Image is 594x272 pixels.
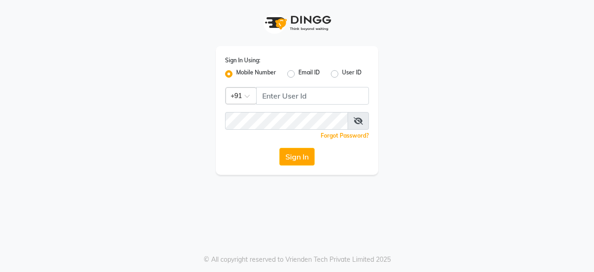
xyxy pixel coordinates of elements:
[321,132,369,139] a: Forgot Password?
[225,56,260,65] label: Sign In Using:
[236,68,276,80] label: Mobile Number
[256,87,369,105] input: Username
[342,68,362,80] label: User ID
[260,9,334,37] img: logo1.svg
[298,68,320,80] label: Email ID
[279,148,315,166] button: Sign In
[225,112,348,130] input: Username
